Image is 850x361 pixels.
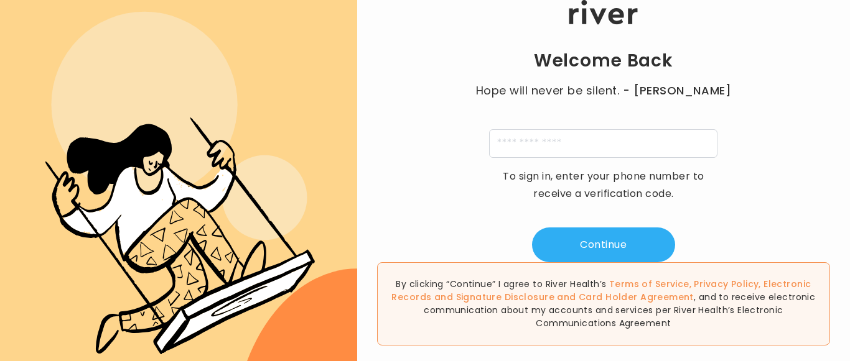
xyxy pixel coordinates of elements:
[495,168,712,203] p: To sign in, enter your phone number to receive a verification code.
[534,50,673,72] h1: Welcome Back
[391,278,811,303] span: , , and
[532,227,675,262] button: Continue
[391,278,811,303] a: Electronic Records and Signature Disclosure
[377,262,830,345] div: By clicking “Continue” I agree to River Health’s
[464,82,744,99] p: Hope will never be silent.
[609,278,689,290] a: Terms of Service
[424,291,815,329] span: , and to receive electronic communication about my accounts and services per River Health’s Elect...
[694,278,759,290] a: Privacy Policy
[579,291,694,303] a: Card Holder Agreement
[623,82,731,99] span: - [PERSON_NAME]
